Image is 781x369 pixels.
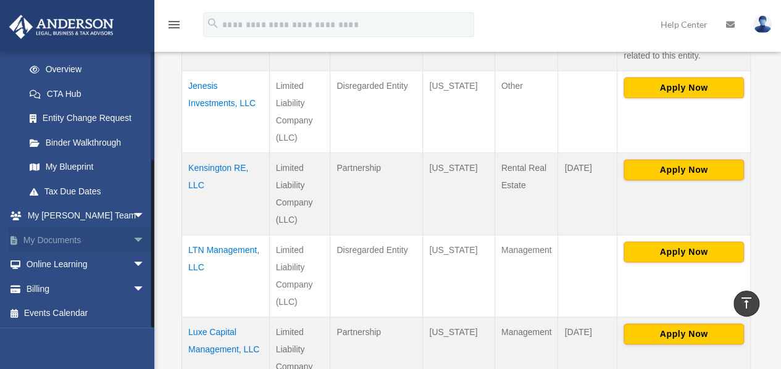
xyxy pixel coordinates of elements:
a: My [PERSON_NAME] Teamarrow_drop_down [9,204,164,228]
td: Disregarded Entity [330,234,423,317]
i: vertical_align_top [739,296,754,310]
td: Partnership [330,152,423,234]
a: vertical_align_top [733,291,759,317]
img: Anderson Advisors Platinum Portal [6,15,117,39]
span: arrow_drop_down [133,228,157,253]
a: Billingarrow_drop_down [9,276,164,301]
button: Apply Now [624,323,744,344]
td: Limited Liability Company (LLC) [269,234,330,317]
a: CTA Hub [17,81,157,106]
span: arrow_drop_down [133,276,157,302]
a: Binder Walkthrough [17,130,157,155]
td: [US_STATE] [423,70,495,152]
td: Management [495,234,558,317]
td: Disregarded Entity [330,70,423,152]
i: menu [167,17,182,32]
td: [US_STATE] [423,234,495,317]
span: arrow_drop_down [133,204,157,229]
a: My Documentsarrow_drop_down [9,228,164,252]
td: [DATE] [558,152,617,234]
span: arrow_drop_down [133,252,157,278]
img: User Pic [753,15,772,33]
td: Limited Liability Company (LLC) [269,70,330,152]
i: search [206,17,220,30]
td: Jenesis Investments, LLC [182,70,270,152]
a: My Blueprint [17,155,157,180]
a: Overview [17,57,151,82]
a: Events Calendar [9,301,164,326]
td: Limited Liability Company (LLC) [269,152,330,234]
button: Apply Now [624,77,744,98]
td: [US_STATE] [423,152,495,234]
a: Entity Change Request [17,106,157,131]
button: Apply Now [624,241,744,262]
td: Rental Real Estate [495,152,558,234]
td: LTN Management, LLC [182,234,270,317]
td: Kensington RE, LLC [182,152,270,234]
a: Tax Due Dates [17,179,157,204]
a: Online Learningarrow_drop_down [9,252,164,277]
button: Apply Now [624,159,744,180]
a: menu [167,22,182,32]
td: Other [495,70,558,152]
